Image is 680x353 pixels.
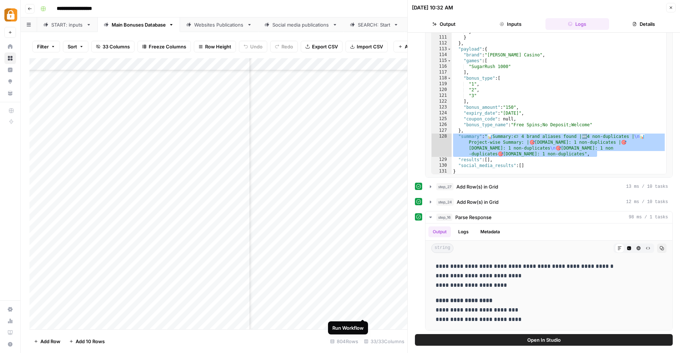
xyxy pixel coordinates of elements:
[103,43,130,50] span: 33 Columns
[357,43,383,50] span: Import CSV
[432,104,452,110] div: 123
[4,338,16,350] button: Help + Support
[180,17,258,32] a: Websites Publications
[432,52,452,58] div: 114
[432,70,452,75] div: 117
[40,338,60,345] span: Add Row
[239,41,267,52] button: Undo
[527,336,561,344] span: Open In Studio
[425,223,672,330] div: 98 ms / 1 tasks
[63,41,88,52] button: Sort
[258,17,344,32] a: Social media publications
[612,18,676,30] button: Details
[432,35,452,40] div: 111
[454,226,473,237] button: Logs
[432,110,452,116] div: 124
[432,81,452,87] div: 119
[194,21,244,28] div: Websites Publications
[476,226,504,237] button: Metadata
[432,58,452,64] div: 115
[270,41,298,52] button: Redo
[205,43,231,50] span: Row Height
[301,41,343,52] button: Export CSV
[76,338,105,345] span: Add 10 Rows
[393,41,437,52] button: Add Column
[194,41,236,52] button: Row Height
[432,46,452,52] div: 113
[149,43,186,50] span: Freeze Columns
[68,43,77,50] span: Sort
[51,21,83,28] div: START: inputs
[432,93,452,99] div: 121
[137,41,191,52] button: Freeze Columns
[432,99,452,104] div: 122
[629,214,668,221] span: 98 ms / 1 tasks
[436,183,453,190] span: step_27
[412,4,453,11] div: [DATE] 10:32 AM
[432,128,452,134] div: 127
[431,243,453,253] span: string
[436,214,452,221] span: step_16
[112,21,166,28] div: Main Bonuses Database
[37,43,49,50] span: Filter
[4,76,16,87] a: Opportunities
[432,75,452,81] div: 118
[432,116,452,122] div: 125
[456,183,498,190] span: Add Row(s) in Grid
[4,8,17,21] img: Adzz Logo
[344,17,405,32] a: SEARCH: Start
[361,336,407,347] div: 33/33 Columns
[91,41,135,52] button: 33 Columns
[425,211,672,223] button: 98 ms / 1 tasks
[97,17,180,32] a: Main Bonuses Database
[272,21,329,28] div: Social media publications
[327,336,361,347] div: 804 Rows
[432,122,452,128] div: 126
[4,87,16,99] a: Your Data
[432,40,452,46] div: 112
[32,41,60,52] button: Filter
[312,43,338,50] span: Export CSV
[457,198,499,206] span: Add Row(s) in Grid
[432,168,452,174] div: 131
[432,163,452,168] div: 130
[479,18,542,30] button: Inputs
[4,64,16,76] a: Insights
[65,336,109,347] button: Add 10 Rows
[425,196,672,208] button: 12 ms / 10 tasks
[412,18,476,30] button: Output
[428,226,451,237] button: Output
[332,324,364,332] div: Run Workflow
[425,181,672,193] button: 13 ms / 10 tasks
[432,157,452,163] div: 129
[37,17,97,32] a: START: inputs
[29,336,65,347] button: Add Row
[455,214,492,221] span: Parse Response
[4,327,16,338] a: Learning Hub
[447,46,451,52] span: Toggle code folding, rows 113 through 127
[545,18,609,30] button: Logs
[447,75,451,81] span: Toggle code folding, rows 118 through 122
[436,198,454,206] span: step_24
[4,6,16,24] button: Workspace: Adzz
[358,21,391,28] div: SEARCH: Start
[4,304,16,315] a: Settings
[4,315,16,327] a: Usage
[447,58,451,64] span: Toggle code folding, rows 115 through 117
[345,41,388,52] button: Import CSV
[626,183,668,190] span: 13 ms / 10 tasks
[415,334,673,346] button: Open In Studio
[250,43,263,50] span: Undo
[432,134,452,157] div: 128
[432,64,452,70] div: 116
[626,199,668,205] span: 12 ms / 10 tasks
[4,41,16,52] a: Home
[4,52,16,64] a: Browse
[281,43,293,50] span: Redo
[432,87,452,93] div: 120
